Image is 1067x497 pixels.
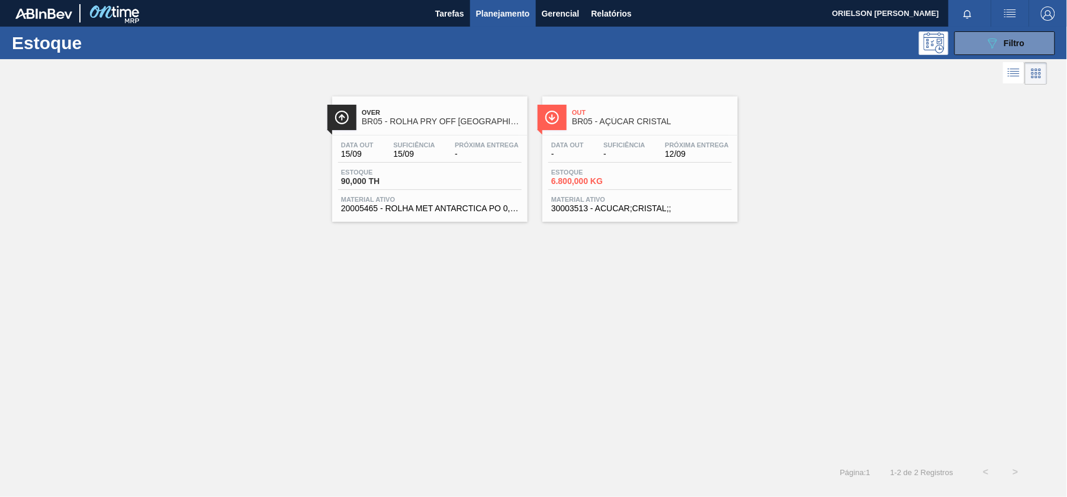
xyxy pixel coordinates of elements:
img: Logout [1041,7,1055,21]
span: Planejamento [476,7,530,21]
span: Gerencial [542,7,580,21]
span: 30003513 - ACUCAR;CRISTAL;; [551,204,729,213]
span: BR05 - ROLHA PRY OFF ANTARCTICA 300ML [362,117,522,126]
div: Visão em Lista [1003,62,1025,85]
span: 6.800,000 KG [551,177,634,186]
span: 12/09 [665,150,729,159]
span: Suficiência [603,141,645,149]
button: Filtro [954,31,1055,55]
span: Data out [341,141,374,149]
span: - [551,150,584,159]
span: BR05 - AÇÚCAR CRISTAL [572,117,732,126]
span: Data out [551,141,584,149]
div: Visão em Cards [1025,62,1047,85]
img: Ícone [335,110,349,125]
span: - [603,150,645,159]
span: - [455,150,519,159]
span: Suficiência [393,141,435,149]
span: Relatórios [592,7,632,21]
span: Próxima Entrega [665,141,729,149]
img: Ícone [545,110,560,125]
span: Over [362,109,522,116]
span: Próxima Entrega [455,141,519,149]
img: TNhmsLtSVTkK8tSr43FrP2fwEKptu5GPRR3wAAAABJRU5ErkJggg== [15,8,72,19]
button: < [971,457,1001,487]
button: > [1001,457,1030,487]
a: ÍconeOutBR05 - AÇÚCAR CRISTALData out-Suficiência-Próxima Entrega12/09Estoque6.800,000 KGMaterial... [533,88,744,222]
span: Estoque [341,169,424,176]
span: 20005465 - ROLHA MET ANTARCTICA PO 0,19 [341,204,519,213]
span: Material ativo [551,196,729,203]
span: 1 - 2 de 2 Registros [888,468,953,477]
span: Filtro [1004,38,1025,48]
img: userActions [1003,7,1017,21]
div: Pogramando: nenhum usuário selecionado [919,31,949,55]
button: Notificações [949,5,986,22]
h1: Estoque [12,36,187,50]
span: Página : 1 [840,468,870,477]
span: Material ativo [341,196,519,203]
span: 15/09 [341,150,374,159]
a: ÍconeOverBR05 - ROLHA PRY OFF [GEOGRAPHIC_DATA] 300MLData out15/09Suficiência15/09Próxima Entrega... [323,88,533,222]
span: Estoque [551,169,634,176]
span: Out [572,109,732,116]
span: 90,000 TH [341,177,424,186]
span: Tarefas [435,7,464,21]
span: 15/09 [393,150,435,159]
